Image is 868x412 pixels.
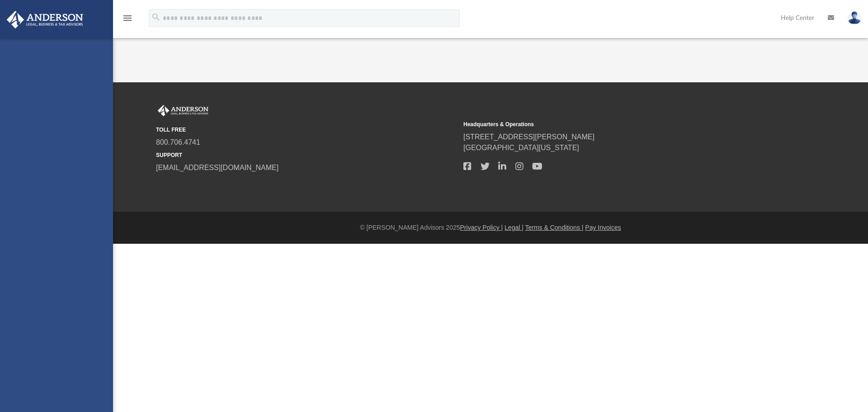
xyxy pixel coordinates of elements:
a: menu [122,17,133,24]
div: © [PERSON_NAME] Advisors 2025 [113,223,868,232]
i: search [151,12,161,22]
img: Anderson Advisors Platinum Portal [4,11,86,28]
a: Legal | [505,224,524,231]
a: [STREET_ADDRESS][PERSON_NAME] [463,133,594,141]
a: Pay Invoices [585,224,621,231]
img: Anderson Advisors Platinum Portal [156,105,210,117]
small: Headquarters & Operations [463,120,764,128]
small: TOLL FREE [156,126,457,134]
a: [EMAIL_ADDRESS][DOMAIN_NAME] [156,164,278,171]
img: User Pic [848,11,861,24]
a: [GEOGRAPHIC_DATA][US_STATE] [463,144,579,152]
a: Privacy Policy | [460,224,503,231]
small: SUPPORT [156,151,457,159]
a: 800.706.4741 [156,138,200,146]
a: Terms & Conditions | [525,224,584,231]
i: menu [122,13,133,24]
